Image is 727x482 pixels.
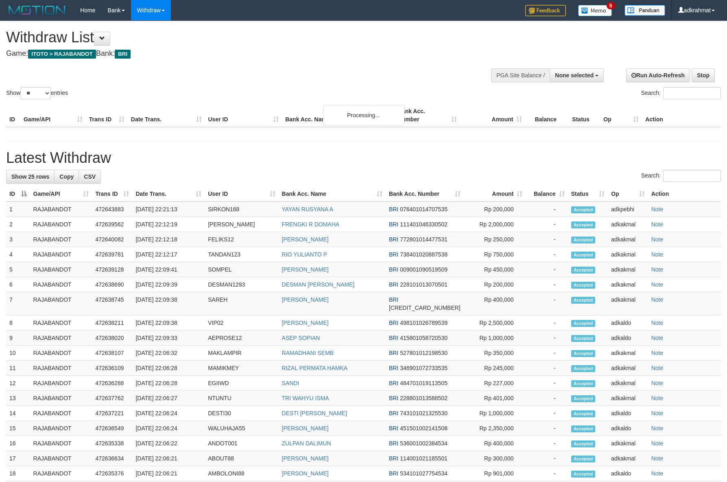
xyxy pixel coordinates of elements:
td: FELIKS12 [205,232,278,247]
td: Rp 400,000 [464,292,526,315]
a: RIZAL PERMATA HAMKA [282,365,348,371]
td: Rp 200,000 [464,277,526,292]
img: Button%20Memo.svg [578,5,612,16]
span: BRI [389,440,398,447]
td: adkaldo [608,315,648,331]
td: Rp 400,000 [464,436,526,451]
span: BRI [389,350,398,356]
span: Copy [59,173,74,180]
td: 15 [6,421,30,436]
a: [PERSON_NAME] [282,266,329,273]
td: adkaldo [608,406,648,421]
a: Note [651,296,664,303]
td: 17 [6,451,30,466]
td: AMBOLONI88 [205,466,278,481]
span: BRI [389,455,398,462]
td: adkakmal [608,247,648,262]
td: 472635376 [92,466,132,481]
td: 1 [6,202,30,217]
td: 16 [6,436,30,451]
span: Accepted [571,221,596,228]
td: 472638745 [92,292,132,315]
select: Showentries [20,87,51,99]
span: BRI [389,251,398,258]
span: BRI [115,50,131,59]
a: Note [651,380,664,386]
a: DESMAN [PERSON_NAME] [282,281,355,288]
td: - [526,202,568,217]
td: Rp 2,500,000 [464,315,526,331]
td: - [526,315,568,331]
td: Rp 350,000 [464,346,526,361]
span: BRI [389,266,398,273]
a: [PERSON_NAME] [282,455,329,462]
td: 18 [6,466,30,481]
a: Note [651,425,664,432]
a: RAMADHANI SEMB [282,350,334,356]
td: [DATE] 22:12:18 [132,232,205,247]
span: Accepted [571,282,596,289]
th: Date Trans.: activate to sort column ascending [132,186,205,202]
td: [DATE] 22:06:24 [132,421,205,436]
span: Copy 346901072733535 to clipboard [400,365,448,371]
span: Accepted [571,456,596,462]
td: 472639128 [92,262,132,277]
img: panduan.png [624,5,665,16]
span: BRI [389,221,398,228]
td: - [526,466,568,481]
td: adkaldo [608,466,648,481]
input: Search: [663,87,721,99]
span: Copy 111401046330502 to clipboard [400,221,448,228]
th: Action [642,104,721,127]
th: Balance: activate to sort column ascending [526,186,568,202]
a: [PERSON_NAME] [282,425,329,432]
td: - [526,376,568,391]
td: - [526,262,568,277]
td: 2 [6,217,30,232]
td: - [526,346,568,361]
h4: Game: Bank: [6,50,476,58]
td: 472638690 [92,277,132,292]
th: Bank Acc. Number [395,104,460,127]
span: BRI [389,236,398,243]
td: adkakmal [608,451,648,466]
td: RAJABANDOT [30,451,92,466]
td: - [526,331,568,346]
span: Copy 228101013070501 to clipboard [400,281,448,288]
input: Search: [663,170,721,182]
a: Copy [54,170,79,184]
th: Op: activate to sort column ascending [608,186,648,202]
td: - [526,247,568,262]
td: adkakmal [608,217,648,232]
td: MAMIKMEY [205,361,278,376]
td: Rp 2,000,000 [464,217,526,232]
td: - [526,361,568,376]
span: BRI [389,206,398,213]
span: Accepted [571,206,596,213]
td: 6 [6,277,30,292]
span: Accepted [571,440,596,447]
span: Accepted [571,350,596,357]
span: BRI [389,296,398,303]
td: Rp 227,000 [464,376,526,391]
a: [PERSON_NAME] [282,320,329,326]
td: [DATE] 22:12:19 [132,217,205,232]
td: Rp 250,000 [464,232,526,247]
td: adkakmal [608,436,648,451]
th: ID [6,104,20,127]
th: User ID [205,104,282,127]
a: Note [651,266,664,273]
td: [DATE] 22:12:17 [132,247,205,262]
a: Note [651,236,664,243]
span: 5 [607,2,615,9]
td: Rp 1,000,000 [464,331,526,346]
a: Run Auto-Refresh [626,68,690,82]
span: Copy 484701019113505 to clipboard [400,380,448,386]
td: - [526,436,568,451]
td: RAJABANDOT [30,466,92,481]
td: [DATE] 22:09:41 [132,262,205,277]
td: RAJABANDOT [30,361,92,376]
a: [PERSON_NAME] [282,470,329,477]
a: Note [651,410,664,416]
td: 9 [6,331,30,346]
